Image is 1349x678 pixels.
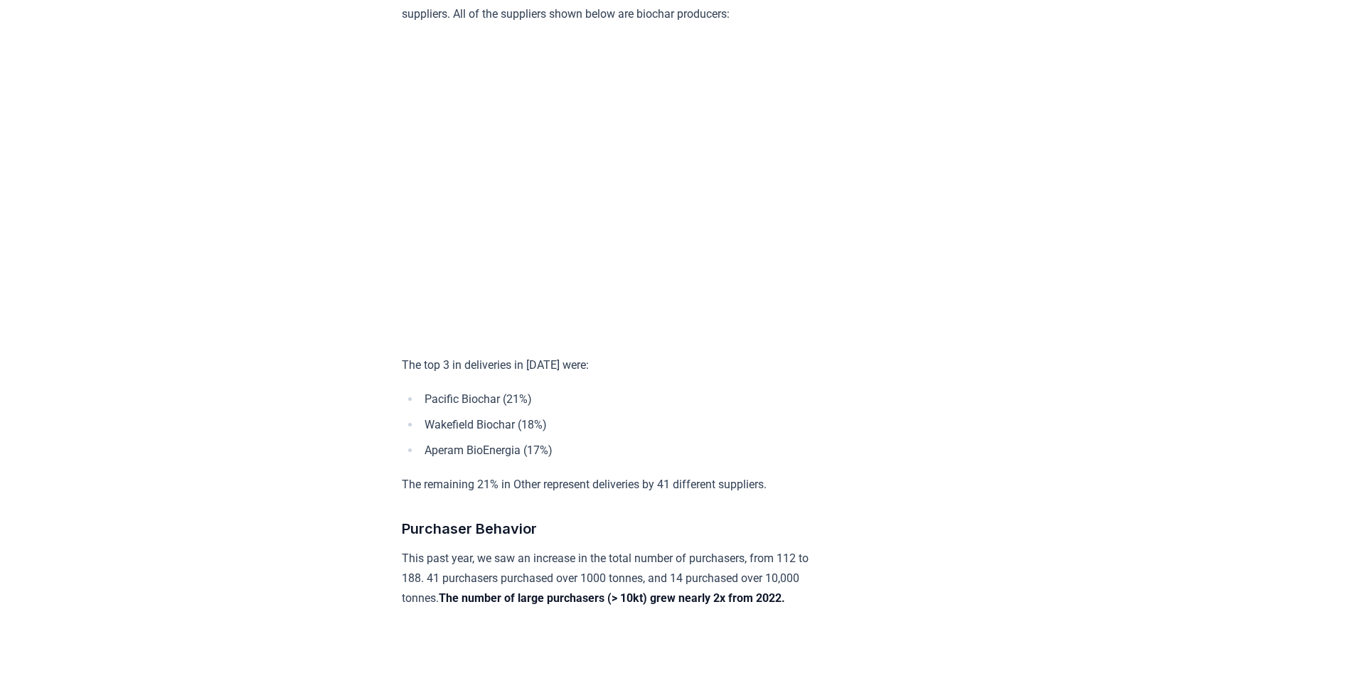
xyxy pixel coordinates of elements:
p: The remaining 21% in Other represent deliveries by 41 different suppliers. [402,475,818,495]
li: Wakefield Biochar (18%) [420,415,818,435]
p: This past year, we saw an increase in the total number of purchasers, from 112 to 188. 41 purchas... [402,549,818,608]
li: Aperam BioEnergia (17%) [420,441,818,461]
p: The top 3 in deliveries in [DATE] were: [402,355,818,375]
li: Pacific Biochar (21%) [420,389,818,409]
strong: The number of large purchasers (> 10kt) grew nearly 2x from 2022. [439,591,785,605]
h3: Purchaser Behavior [402,517,818,540]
